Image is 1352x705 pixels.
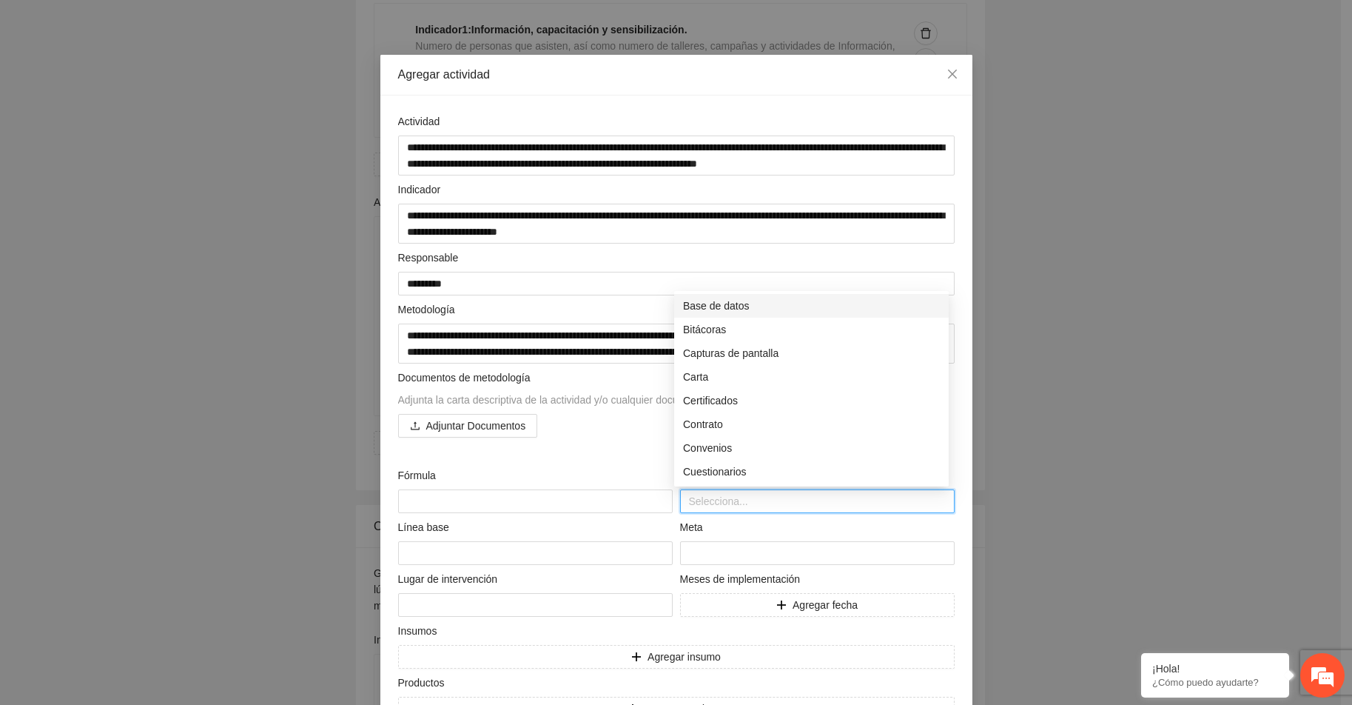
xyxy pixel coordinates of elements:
[683,416,940,432] div: Contrato
[674,460,949,484] div: Cuestionarios
[674,318,949,341] div: Bitácoras
[398,181,446,198] span: Indicador
[398,571,503,587] span: Lugar de intervención
[398,519,455,535] span: Línea base
[1152,677,1278,688] p: ¿Cómo puedo ayudarte?
[680,519,709,535] span: Meta
[398,250,465,266] span: Responsable
[683,369,940,385] div: Carta
[398,414,538,438] button: uploadAdjuntar Documentos
[674,436,949,460] div: Convenios
[7,404,282,456] textarea: Escriba su mensaje y pulse “Intro”
[426,418,526,434] span: Adjuntar Documentos
[946,68,958,80] span: close
[398,420,538,432] span: uploadAdjuntar Documentos
[410,421,420,432] span: upload
[680,571,806,587] span: Meses de implementación
[398,113,446,130] span: Actividad
[793,597,858,613] span: Agregar fecha
[398,623,443,639] span: Insumos
[683,440,940,456] div: Convenios
[674,365,949,389] div: Carta
[674,294,949,318] div: Base de datos
[674,341,949,365] div: Capturas de pantalla
[398,675,451,691] span: Productos
[398,467,442,484] span: Fórmula
[674,389,949,412] div: Certificados
[776,600,787,612] span: plus
[77,76,249,95] div: Chatee con nosotros ahora
[648,649,721,665] span: Agregar insumo
[932,55,972,95] button: Close
[86,198,204,347] span: Estamos en línea.
[631,652,642,664] span: plus
[398,645,955,669] button: plusAgregar insumo
[683,321,940,338] div: Bitácoras
[243,7,278,43] div: Minimizar ventana de chat en vivo
[683,392,940,409] div: Certificados
[398,394,936,406] span: Adjunta la carta descriptiva de la actividad y/o cualquier documento que sea necesario para enten...
[398,372,531,384] span: Documentos de metodología
[683,464,940,480] div: Cuestionarios
[398,67,955,83] div: Agregar actividad
[683,345,940,361] div: Capturas de pantalla
[398,301,461,318] span: Metodología
[680,593,955,617] button: plusAgregar fecha
[683,298,940,314] div: Base de datos
[1152,663,1278,675] div: ¡Hola!
[674,412,949,436] div: Contrato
